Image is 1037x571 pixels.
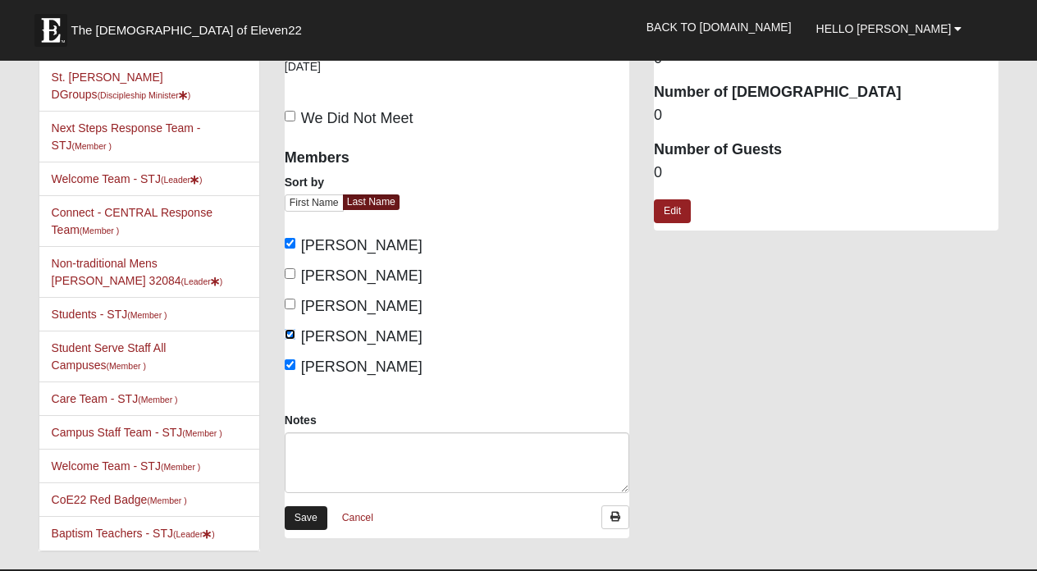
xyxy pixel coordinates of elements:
[301,237,423,254] span: [PERSON_NAME]
[654,162,998,184] dd: 0
[147,496,186,505] small: (Member )
[285,111,295,121] input: We Did Not Meet
[301,267,423,284] span: [PERSON_NAME]
[285,506,327,530] a: Save
[285,149,445,167] h4: Members
[52,341,167,372] a: Student Serve Staff All Campuses(Member )
[601,505,629,529] a: Print Attendance Roster
[52,426,222,439] a: Campus Staff Team - STJ(Member )
[654,105,998,126] dd: 0
[182,428,222,438] small: (Member )
[654,139,998,161] dt: Number of Guests
[301,298,423,314] span: [PERSON_NAME]
[301,110,413,126] span: We Did Not Meet
[71,141,111,151] small: (Member )
[285,268,295,279] input: [PERSON_NAME]
[52,206,212,236] a: Connect - CENTRAL Response Team(Member )
[161,462,200,472] small: (Member )
[301,328,423,345] span: [PERSON_NAME]
[161,175,203,185] small: (Leader )
[654,82,998,103] dt: Number of [DEMOGRAPHIC_DATA]
[52,493,187,506] a: CoE22 Red Badge(Member )
[285,329,295,340] input: [PERSON_NAME]
[654,199,691,223] a: Edit
[52,121,201,152] a: Next Steps Response Team - STJ(Member )
[181,276,223,286] small: (Leader )
[301,359,423,375] span: [PERSON_NAME]
[634,7,804,48] a: Back to [DOMAIN_NAME]
[285,412,317,428] label: Notes
[285,174,324,190] label: Sort by
[80,226,119,235] small: (Member )
[343,194,400,210] a: Last Name
[52,392,178,405] a: Care Team - STJ(Member )
[107,361,146,371] small: (Member )
[816,22,952,35] span: Hello [PERSON_NAME]
[804,8,975,49] a: Hello [PERSON_NAME]
[52,172,203,185] a: Welcome Team - STJ(Leader)
[34,14,67,47] img: Eleven22 logo
[285,58,353,86] div: [DATE]
[71,22,302,39] span: The [DEMOGRAPHIC_DATA] of Eleven22
[52,527,215,540] a: Baptism Teachers - STJ(Leader)
[331,505,384,531] a: Cancel
[285,238,295,249] input: [PERSON_NAME]
[52,308,167,321] a: Students - STJ(Member )
[285,194,344,212] a: First Name
[127,310,167,320] small: (Member )
[52,459,201,473] a: Welcome Team - STJ(Member )
[285,359,295,370] input: [PERSON_NAME]
[138,395,177,404] small: (Member )
[52,71,191,101] a: St. [PERSON_NAME] DGroups(Discipleship Minister)
[285,299,295,309] input: [PERSON_NAME]
[26,6,354,47] a: The [DEMOGRAPHIC_DATA] of Eleven22
[98,90,191,100] small: (Discipleship Minister )
[52,257,223,287] a: Non-traditional Mens [PERSON_NAME] 32084(Leader)
[173,529,215,539] small: (Leader )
